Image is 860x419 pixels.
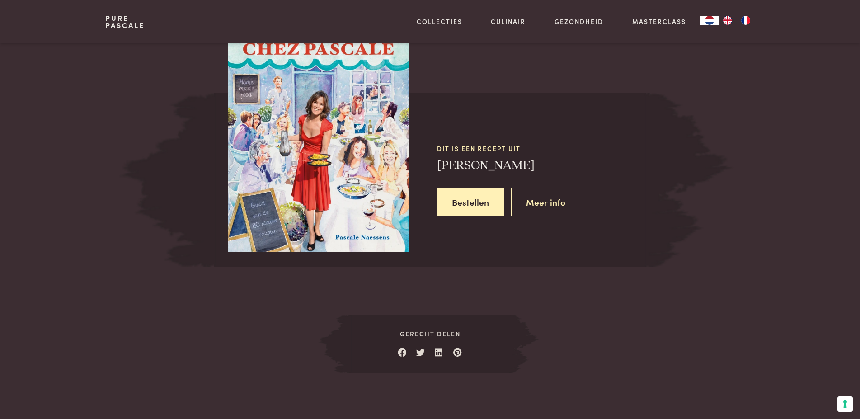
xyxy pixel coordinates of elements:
[437,158,646,174] h3: [PERSON_NAME]
[105,14,145,29] a: PurePascale
[555,17,603,26] a: Gezondheid
[719,16,737,25] a: EN
[417,17,462,26] a: Collecties
[700,16,719,25] div: Language
[737,16,755,25] a: FR
[632,17,686,26] a: Masterclass
[837,396,853,412] button: Uw voorkeuren voor toestemming voor trackingtechnologieën
[719,16,755,25] ul: Language list
[437,144,646,153] span: Dit is een recept uit
[437,188,504,217] a: Bestellen
[349,329,511,339] span: Gerecht delen
[511,188,580,217] a: Meer info
[700,16,719,25] a: NL
[491,17,526,26] a: Culinair
[700,16,755,25] aside: Language selected: Nederlands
